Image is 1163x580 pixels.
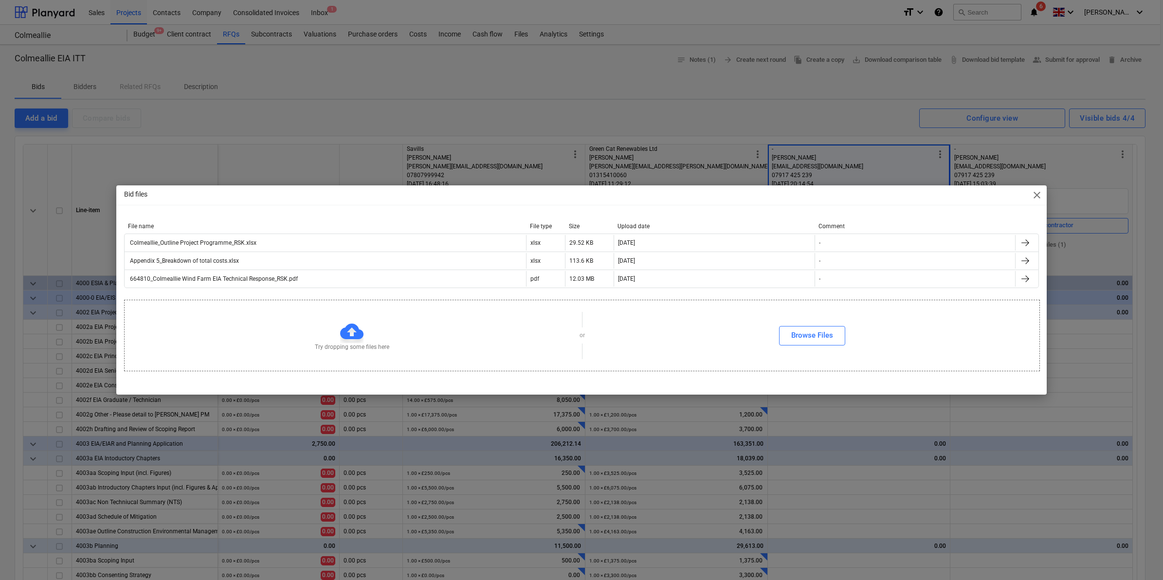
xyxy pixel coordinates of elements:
[618,223,811,230] div: Upload date
[1114,533,1163,580] iframe: Chat Widget
[580,331,585,340] p: or
[128,239,256,246] div: Colmeallie_Outline Project Programme_RSK.xlsx
[819,275,820,282] div: -
[618,239,635,246] div: [DATE]
[819,239,820,246] div: -
[569,239,593,246] div: 29.52 KB
[124,189,147,199] p: Bid files
[779,326,845,345] button: Browse Files
[818,223,1012,230] div: Comment
[530,223,561,230] div: File type
[530,239,541,246] div: xlsx
[530,257,541,264] div: xlsx
[128,275,298,282] div: 664810_Colmeallie Wind Farm EIA Technical Response_RSK.pdf
[124,300,1040,371] div: Try dropping some files hereorBrowse Files
[569,275,594,282] div: 12.03 MB
[315,343,389,351] p: Try dropping some files here
[569,257,593,264] div: 113.6 KB
[1031,189,1043,201] span: close
[618,257,635,264] div: [DATE]
[530,275,539,282] div: pdf
[618,275,635,282] div: [DATE]
[819,257,820,264] div: -
[569,223,610,230] div: Size
[128,257,239,264] div: Appendix 5_Breakdown of total costs.xlsx
[791,329,833,342] div: Browse Files
[128,223,522,230] div: File name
